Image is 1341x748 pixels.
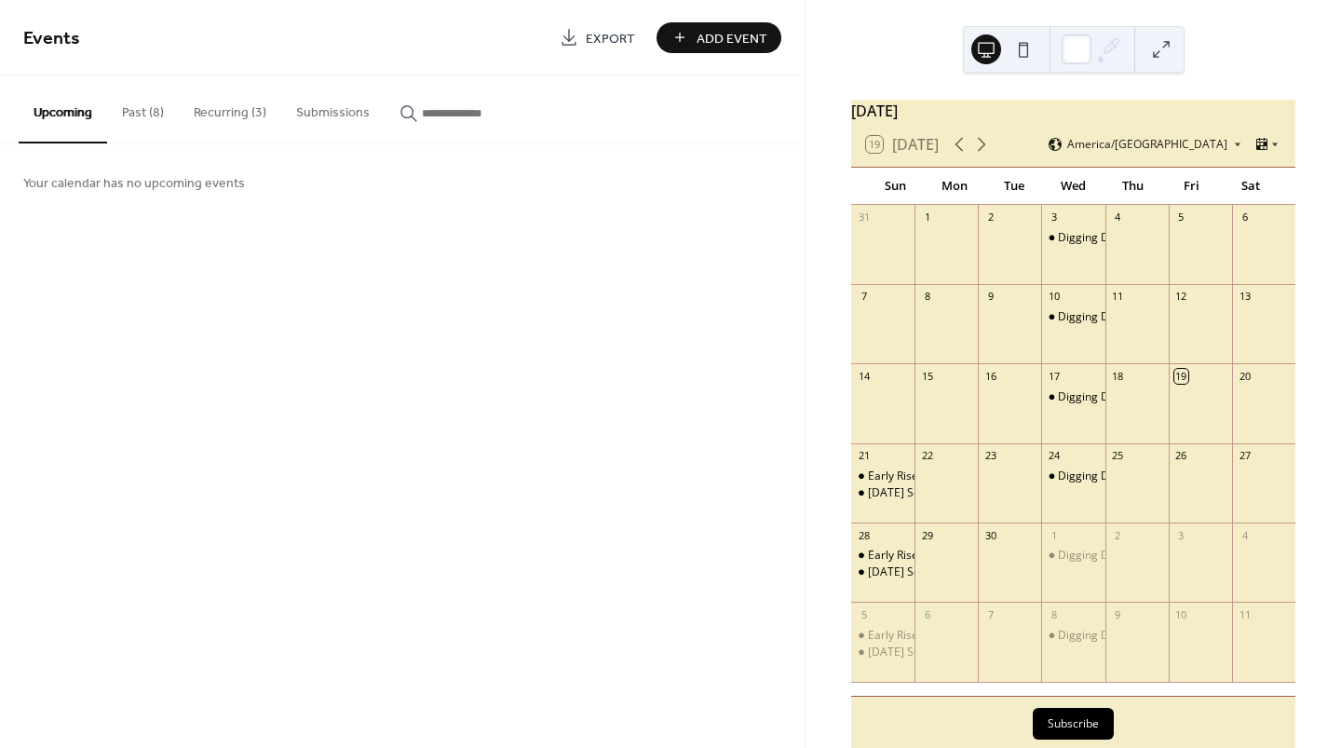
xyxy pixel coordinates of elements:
div: 8 [1047,607,1061,621]
div: 11 [1238,607,1252,621]
div: Sunday Service [851,485,914,501]
div: Digging Deeper [DEMOGRAPHIC_DATA] Study [1058,230,1297,246]
div: Tue [984,168,1044,205]
div: 5 [1174,211,1188,224]
div: 3 [1174,528,1188,542]
button: Past (8) [107,75,179,142]
div: Digging Deeper [DEMOGRAPHIC_DATA] Study [1058,628,1297,644]
div: 13 [1238,290,1252,304]
div: 10 [1047,290,1061,304]
div: Digging Deeper Bible Study [1041,309,1104,325]
span: Export [586,29,635,48]
div: 6 [1238,211,1252,224]
div: Digging Deeper Bible Study [1041,628,1104,644]
div: 30 [983,528,997,542]
div: 7 [857,290,871,304]
div: Wed [1044,168,1104,205]
div: 22 [920,449,934,463]
span: America/[GEOGRAPHIC_DATA] [1067,139,1227,150]
div: Digging Deeper Bible Study [1041,389,1104,405]
span: Add Event [697,29,767,48]
div: 29 [920,528,934,542]
div: Sunday Service [851,564,914,580]
div: Sat [1221,168,1280,205]
div: 16 [983,369,997,383]
button: Subscribe [1033,708,1114,740]
div: 1 [920,211,934,224]
div: Digging Deeper [DEMOGRAPHIC_DATA] Study [1058,548,1297,564]
div: 2 [1111,528,1125,542]
div: [DATE] Service [868,645,945,660]
span: Your calendar has no upcoming events [23,174,245,194]
div: Early Risers - Adult [DATE] School [868,469,1041,484]
div: Early Risers - Adult [DATE] School [868,628,1041,644]
div: Sun [866,168,926,205]
div: Early Risers - Adult [DATE] School [868,548,1041,564]
div: Digging Deeper Bible Study [1041,548,1104,564]
div: 5 [857,607,871,621]
div: 23 [983,449,997,463]
div: 9 [983,290,997,304]
div: 9 [1111,607,1125,621]
div: Digging Deeper [DEMOGRAPHIC_DATA] Study [1058,389,1297,405]
div: 14 [857,369,871,383]
div: 18 [1111,369,1125,383]
div: 6 [920,607,934,621]
div: Fri [1162,168,1222,205]
div: [DATE] Service [868,485,945,501]
span: Events [23,20,80,57]
button: Recurring (3) [179,75,281,142]
div: 28 [857,528,871,542]
div: Digging Deeper [DEMOGRAPHIC_DATA] Study [1058,309,1297,325]
div: 12 [1174,290,1188,304]
a: Export [546,22,649,53]
div: 15 [920,369,934,383]
div: Thu [1103,168,1162,205]
div: 17 [1047,369,1061,383]
div: Sunday Service [851,645,914,660]
div: 31 [857,211,871,224]
div: [DATE] Service [868,564,945,580]
div: Early Risers - Adult Sunday School [851,469,914,484]
div: Mon [926,168,985,205]
button: Add Event [657,22,781,53]
div: Digging Deeper [DEMOGRAPHIC_DATA] Study [1058,469,1297,484]
div: Digging Deeper Bible Study [1041,469,1104,484]
button: Upcoming [19,75,107,143]
div: 7 [983,607,997,621]
div: [DATE] [851,100,1295,122]
div: Early Risers - Adult Sunday School [851,548,914,564]
div: 4 [1111,211,1125,224]
div: 2 [983,211,997,224]
div: 8 [920,290,934,304]
div: 1 [1047,528,1061,542]
div: 19 [1174,369,1188,383]
div: Digging Deeper Bible Study [1041,230,1104,246]
div: 10 [1174,607,1188,621]
div: 26 [1174,449,1188,463]
div: 21 [857,449,871,463]
div: 24 [1047,449,1061,463]
div: 3 [1047,211,1061,224]
div: 20 [1238,369,1252,383]
div: 25 [1111,449,1125,463]
div: 11 [1111,290,1125,304]
div: 27 [1238,449,1252,463]
div: 4 [1238,528,1252,542]
button: Submissions [281,75,385,142]
div: Early Risers - Adult Sunday School [851,628,914,644]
